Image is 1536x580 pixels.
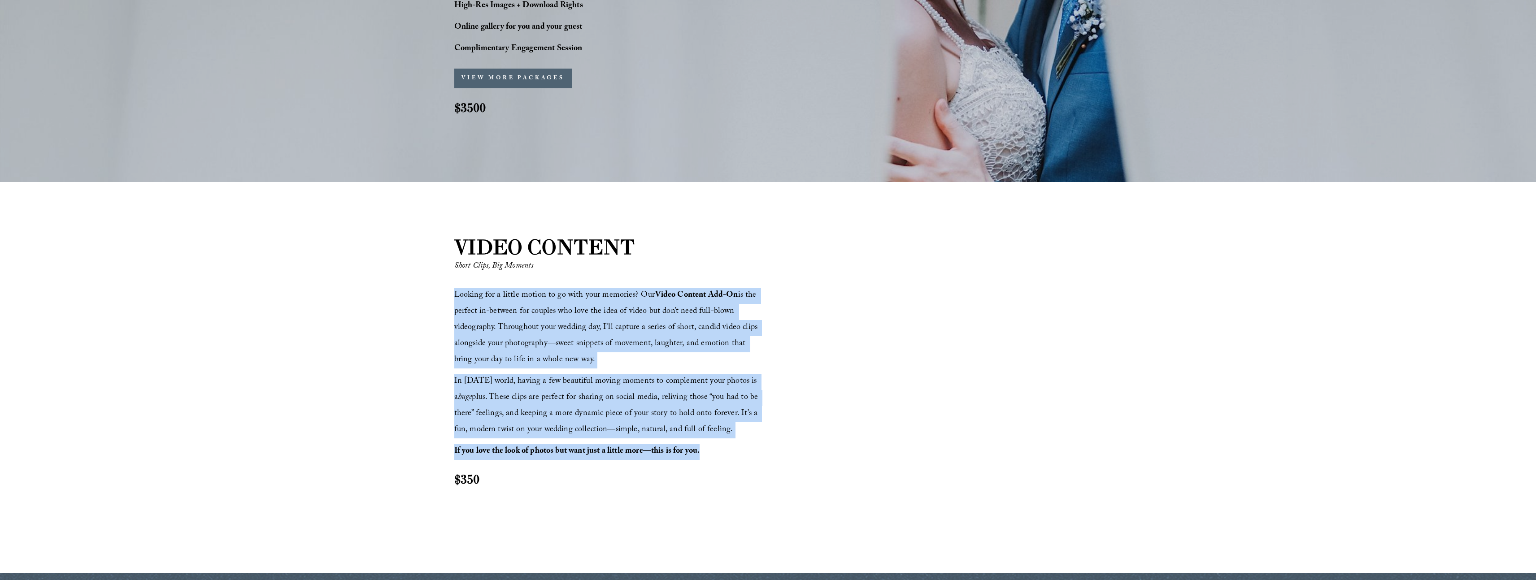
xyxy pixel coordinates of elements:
[454,234,635,260] strong: VIDEO CONTENT
[454,289,760,367] span: Looking for a little motion to go with your memories? Our is the perfect in-between for couples w...
[454,42,583,56] strong: Complimentary Engagement Session
[454,100,486,116] strong: $3500
[458,391,472,405] em: huge
[454,375,761,437] span: In [DATE] world, having a few beautiful moving moments to complement your photos is a plus. These...
[454,69,572,88] button: VIEW MORE PACKAGES
[655,289,738,303] strong: Video Content Add-On
[454,471,479,487] strong: $350
[454,445,700,459] strong: If you love the look of photos but want just a little more—this is for you.
[454,260,534,273] em: Short Clips, Big Moments
[454,21,583,35] strong: Online gallery for you and your guest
